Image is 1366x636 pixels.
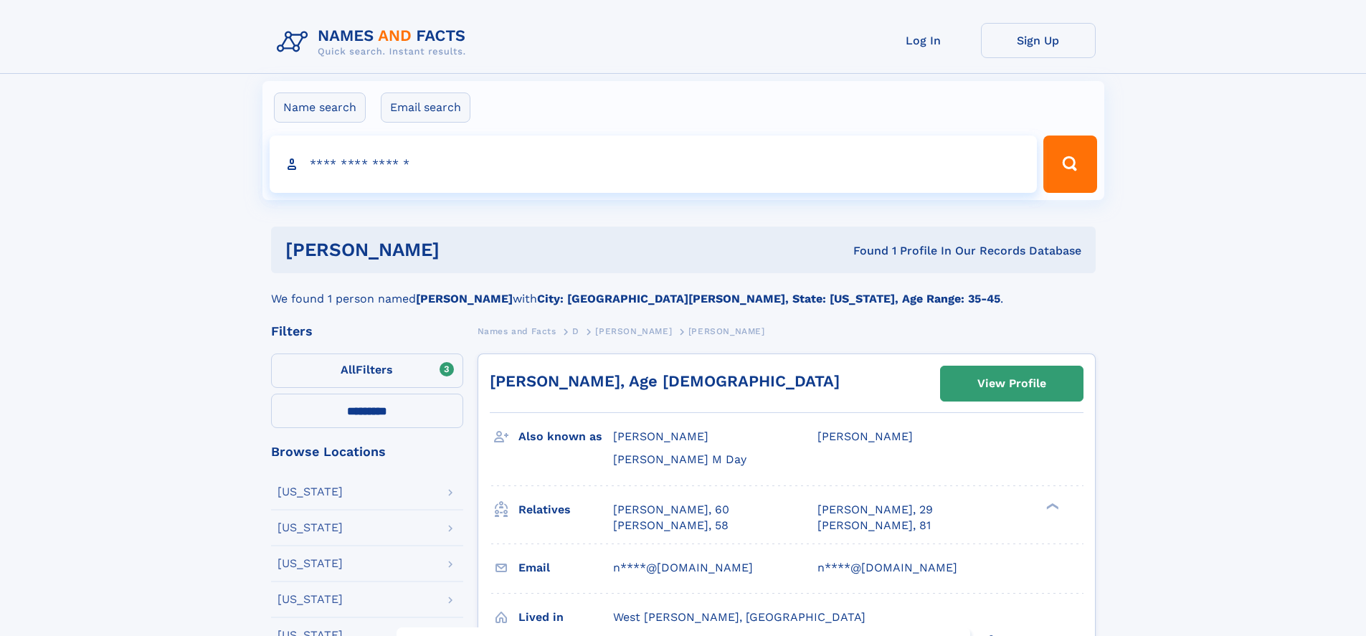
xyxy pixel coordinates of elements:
[688,326,765,336] span: [PERSON_NAME]
[537,292,1000,305] b: City: [GEOGRAPHIC_DATA][PERSON_NAME], State: [US_STATE], Age Range: 35-45
[572,322,579,340] a: D
[518,424,613,449] h3: Also known as
[613,452,746,466] span: [PERSON_NAME] M Day
[817,502,933,518] a: [PERSON_NAME], 29
[271,353,463,388] label: Filters
[613,429,708,443] span: [PERSON_NAME]
[278,594,343,605] div: [US_STATE]
[518,605,613,630] h3: Lived in
[381,92,470,123] label: Email search
[981,23,1096,58] a: Sign Up
[416,292,513,305] b: [PERSON_NAME]
[977,367,1046,400] div: View Profile
[613,610,865,624] span: West [PERSON_NAME], [GEOGRAPHIC_DATA]
[817,518,931,533] a: [PERSON_NAME], 81
[270,136,1038,193] input: search input
[866,23,981,58] a: Log In
[518,498,613,522] h3: Relatives
[271,325,463,338] div: Filters
[595,322,672,340] a: [PERSON_NAME]
[278,522,343,533] div: [US_STATE]
[595,326,672,336] span: [PERSON_NAME]
[646,243,1081,259] div: Found 1 Profile In Our Records Database
[817,429,913,443] span: [PERSON_NAME]
[278,486,343,498] div: [US_STATE]
[613,518,729,533] a: [PERSON_NAME], 58
[271,445,463,458] div: Browse Locations
[613,502,729,518] a: [PERSON_NAME], 60
[490,372,840,390] a: [PERSON_NAME], Age [DEMOGRAPHIC_DATA]
[478,322,556,340] a: Names and Facts
[341,363,356,376] span: All
[274,92,366,123] label: Name search
[271,23,478,62] img: Logo Names and Facts
[271,273,1096,308] div: We found 1 person named with .
[1043,136,1096,193] button: Search Button
[1043,501,1060,511] div: ❯
[572,326,579,336] span: D
[941,366,1083,401] a: View Profile
[285,241,647,259] h1: [PERSON_NAME]
[518,556,613,580] h3: Email
[278,558,343,569] div: [US_STATE]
